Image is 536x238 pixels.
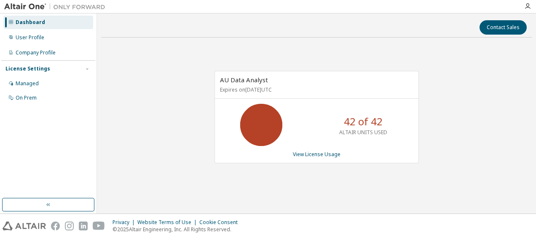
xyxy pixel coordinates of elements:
[16,95,37,101] div: On Prem
[65,222,74,230] img: instagram.svg
[113,226,243,233] p: © 2025 Altair Engineering, Inc. All Rights Reserved.
[480,20,527,35] button: Contact Sales
[3,222,46,230] img: altair_logo.svg
[220,86,411,93] p: Expires on [DATE] UTC
[199,219,243,226] div: Cookie Consent
[4,3,110,11] img: Altair One
[220,76,268,84] span: AU Data Analyst
[16,80,39,87] div: Managed
[5,65,50,72] div: License Settings
[16,19,45,26] div: Dashboard
[293,151,340,158] a: View License Usage
[137,219,199,226] div: Website Terms of Use
[93,222,105,230] img: youtube.svg
[16,49,56,56] div: Company Profile
[51,222,60,230] img: facebook.svg
[113,219,137,226] div: Privacy
[79,222,88,230] img: linkedin.svg
[339,129,387,136] p: ALTAIR UNITS USED
[344,114,383,129] p: 42 of 42
[16,34,44,41] div: User Profile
